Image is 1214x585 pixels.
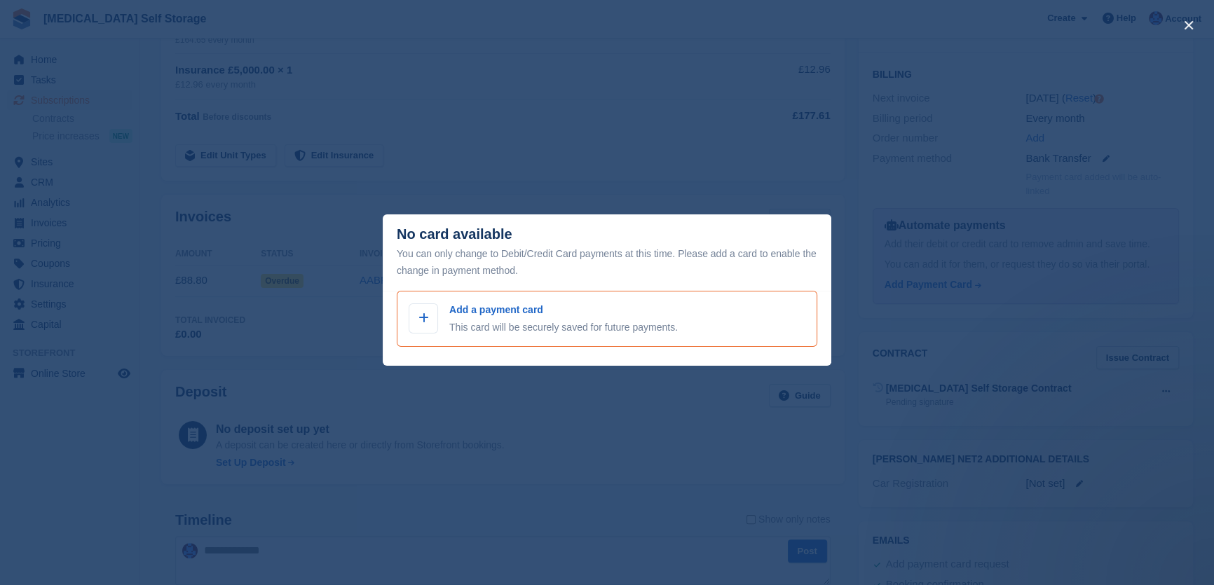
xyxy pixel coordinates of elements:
button: close [1178,14,1200,36]
p: Add a payment card [449,303,678,317]
a: Add a payment card This card will be securely saved for future payments. [397,291,817,347]
p: This card will be securely saved for future payments. [449,320,678,335]
div: You can only change to Debit/Credit Card payments at this time. Please add a card to enable the c... [397,245,817,279]
div: No card available [397,226,512,242]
